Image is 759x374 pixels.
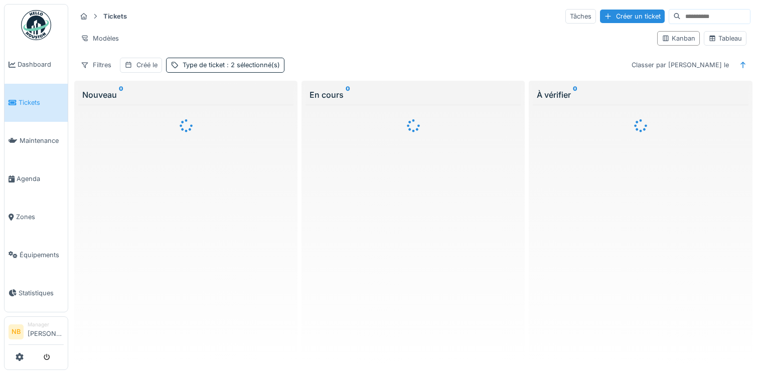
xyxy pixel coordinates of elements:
sup: 0 [573,89,577,101]
div: Manager [28,321,64,328]
span: Tickets [19,98,64,107]
a: Dashboard [5,46,68,84]
div: En cours [310,89,517,101]
div: Type de ticket [183,60,280,70]
div: Créer un ticket [600,10,665,23]
strong: Tickets [99,12,131,21]
div: Tâches [565,9,596,24]
span: Dashboard [18,60,64,69]
span: Maintenance [20,136,64,145]
span: : 2 sélectionné(s) [225,61,280,69]
div: Modèles [76,31,123,46]
a: Zones [5,198,68,236]
li: NB [9,324,24,339]
span: Agenda [17,174,64,183]
a: Maintenance [5,122,68,160]
img: Badge_color-CXgf-gQk.svg [21,10,51,40]
a: NB Manager[PERSON_NAME] [9,321,64,345]
div: Classer par [PERSON_NAME] le [627,58,733,72]
a: Équipements [5,236,68,274]
div: Kanban [662,34,695,43]
sup: 0 [119,89,123,101]
div: Nouveau [82,89,289,101]
a: Agenda [5,160,68,198]
span: Zones [16,212,64,222]
li: [PERSON_NAME] [28,321,64,342]
sup: 0 [346,89,350,101]
span: Équipements [20,250,64,260]
div: À vérifier [537,89,744,101]
a: Tickets [5,84,68,122]
div: Tableau [708,34,742,43]
a: Statistiques [5,274,68,312]
span: Statistiques [19,288,64,298]
div: Créé le [136,60,158,70]
div: Filtres [76,58,116,72]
